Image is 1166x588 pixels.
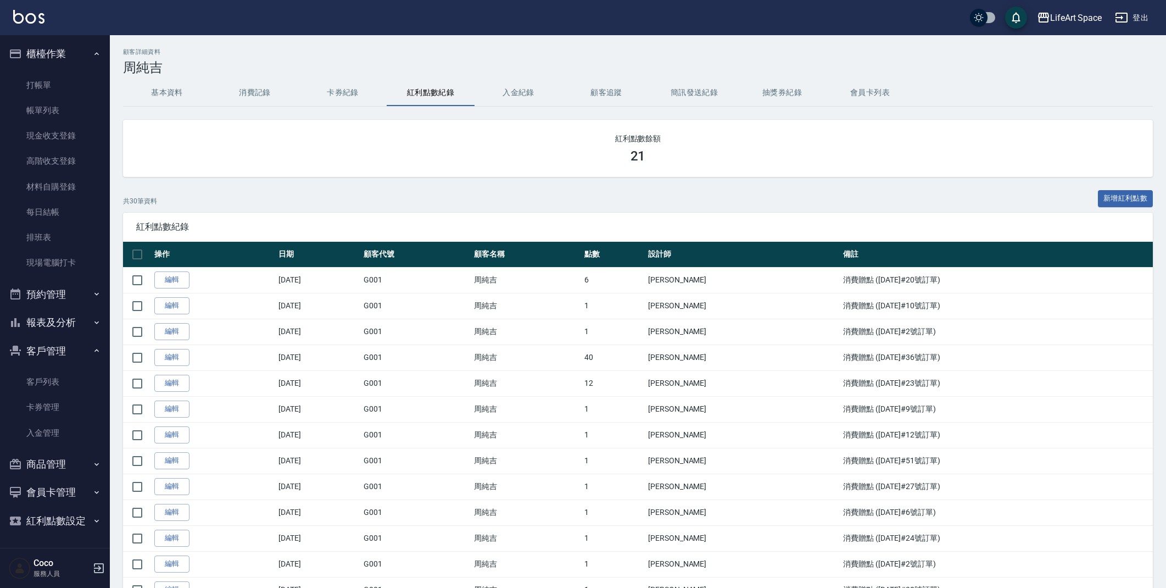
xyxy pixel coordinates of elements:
[471,448,582,474] td: 周純吉
[4,280,105,309] button: 預約管理
[562,80,650,106] button: 顧客追蹤
[645,551,841,577] td: [PERSON_NAME]
[276,242,361,268] th: 日期
[361,474,471,500] td: G001
[471,396,582,422] td: 周純吉
[471,500,582,525] td: 周純吉
[840,422,1153,448] td: 消費贈點 ([DATE]#12號訂單)
[631,148,646,164] h3: 21
[840,242,1153,268] th: 備註
[582,345,645,370] td: 40
[154,426,189,443] a: 編輯
[645,345,841,370] td: [PERSON_NAME]
[276,293,361,319] td: [DATE]
[840,525,1153,551] td: 消費贈點 ([DATE]#24號訂單)
[361,396,471,422] td: G001
[471,293,582,319] td: 周純吉
[582,370,645,396] td: 12
[4,98,105,123] a: 帳單列表
[475,80,562,106] button: 入金紀錄
[154,504,189,521] a: 編輯
[645,448,841,474] td: [PERSON_NAME]
[4,225,105,250] a: 排班表
[4,478,105,507] button: 會員卡管理
[582,242,645,268] th: 點數
[840,345,1153,370] td: 消費贈點 ([DATE]#36號訂單)
[4,395,105,420] a: 卡券管理
[276,525,361,551] td: [DATE]
[4,308,105,337] button: 報表及分析
[645,370,841,396] td: [PERSON_NAME]
[582,396,645,422] td: 1
[123,196,157,206] p: 共 30 筆資料
[738,80,826,106] button: 抽獎券紀錄
[299,80,387,106] button: 卡券紀錄
[361,448,471,474] td: G001
[840,319,1153,345] td: 消費贈點 ([DATE]#2號訂單)
[4,250,105,275] a: 現場電腦打卡
[154,452,189,469] a: 編輯
[840,551,1153,577] td: 消費贈點 ([DATE]#2號訂單)
[154,478,189,495] a: 編輯
[471,267,582,293] td: 周純吉
[840,448,1153,474] td: 消費贈點 ([DATE]#51號訂單)
[645,474,841,500] td: [PERSON_NAME]
[154,323,189,340] a: 編輯
[361,422,471,448] td: G001
[1098,190,1153,207] a: 新增紅利點數
[152,242,276,268] th: 操作
[645,422,841,448] td: [PERSON_NAME]
[154,271,189,289] a: 編輯
[123,48,1153,56] h2: 顧客詳細資料
[361,551,471,577] td: G001
[4,420,105,446] a: 入金管理
[4,40,105,68] button: 櫃檯作業
[361,525,471,551] td: G001
[276,474,361,500] td: [DATE]
[582,448,645,474] td: 1
[387,80,475,106] button: 紅利點數紀錄
[840,500,1153,525] td: 消費贈點 ([DATE]#6號訂單)
[154,401,189,418] a: 編輯
[471,551,582,577] td: 周純吉
[136,133,1140,144] h2: 紅利點數餘額
[1033,7,1106,29] button: LifeArt Space
[123,80,211,106] button: 基本資料
[276,396,361,422] td: [DATE]
[645,267,841,293] td: [PERSON_NAME]
[361,345,471,370] td: G001
[840,396,1153,422] td: 消費贈點 ([DATE]#9號訂單)
[211,80,299,106] button: 消費記錄
[154,530,189,547] a: 編輯
[471,345,582,370] td: 周純吉
[582,319,645,345] td: 1
[4,73,105,98] a: 打帳單
[4,148,105,174] a: 高階收支登錄
[4,123,105,148] a: 現金收支登錄
[1005,7,1027,29] button: save
[471,525,582,551] td: 周純吉
[276,422,361,448] td: [DATE]
[582,267,645,293] td: 6
[154,297,189,314] a: 編輯
[840,267,1153,293] td: 消費贈點 ([DATE]#20號訂單)
[34,558,90,569] h5: Coco
[471,319,582,345] td: 周純吉
[471,474,582,500] td: 周純吉
[276,448,361,474] td: [DATE]
[826,80,914,106] button: 會員卡列表
[471,370,582,396] td: 周純吉
[582,474,645,500] td: 1
[645,242,841,268] th: 設計師
[582,551,645,577] td: 1
[4,369,105,395] a: 客戶列表
[136,221,1140,232] span: 紅利點數紀錄
[361,319,471,345] td: G001
[1050,11,1102,25] div: LifeArt Space
[4,337,105,365] button: 客戶管理
[154,349,189,366] a: 編輯
[276,267,361,293] td: [DATE]
[154,556,189,573] a: 編輯
[471,422,582,448] td: 周純吉
[582,500,645,525] td: 1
